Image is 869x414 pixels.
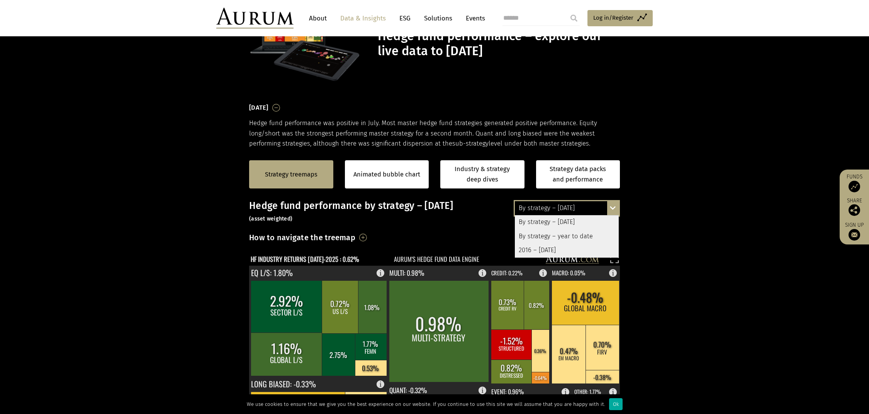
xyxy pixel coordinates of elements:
[452,140,489,147] span: sub-strategy
[587,10,653,26] a: Log in/Register
[420,11,456,25] a: Solutions
[395,11,414,25] a: ESG
[515,243,619,257] div: 2016 – [DATE]
[249,102,268,114] h3: [DATE]
[849,204,860,216] img: Share this post
[844,222,865,241] a: Sign up
[265,170,317,180] a: Strategy treemaps
[249,231,355,244] h3: How to navigate the treemap
[515,229,619,243] div: By strategy – year to date
[844,198,865,216] div: Share
[378,29,618,59] h1: Hedge fund performance – explore our live data to [DATE]
[249,118,620,149] p: Hedge fund performance was positive in July. Most master hedge fund strategies generated positive...
[249,200,620,223] h3: Hedge fund performance by strategy – [DATE]
[849,229,860,241] img: Sign up to our newsletter
[336,11,390,25] a: Data & Insights
[566,10,582,26] input: Submit
[249,215,292,222] small: (asset weighted)
[440,160,524,188] a: Industry & strategy deep dives
[593,13,633,22] span: Log in/Register
[462,11,485,25] a: Events
[216,8,294,29] img: Aurum
[353,170,420,180] a: Animated bubble chart
[844,173,865,192] a: Funds
[515,201,619,215] div: By strategy – [DATE]
[609,398,623,410] div: Ok
[305,11,331,25] a: About
[515,215,619,229] div: By strategy – [DATE]
[536,160,620,188] a: Strategy data packs and performance
[849,181,860,192] img: Access Funds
